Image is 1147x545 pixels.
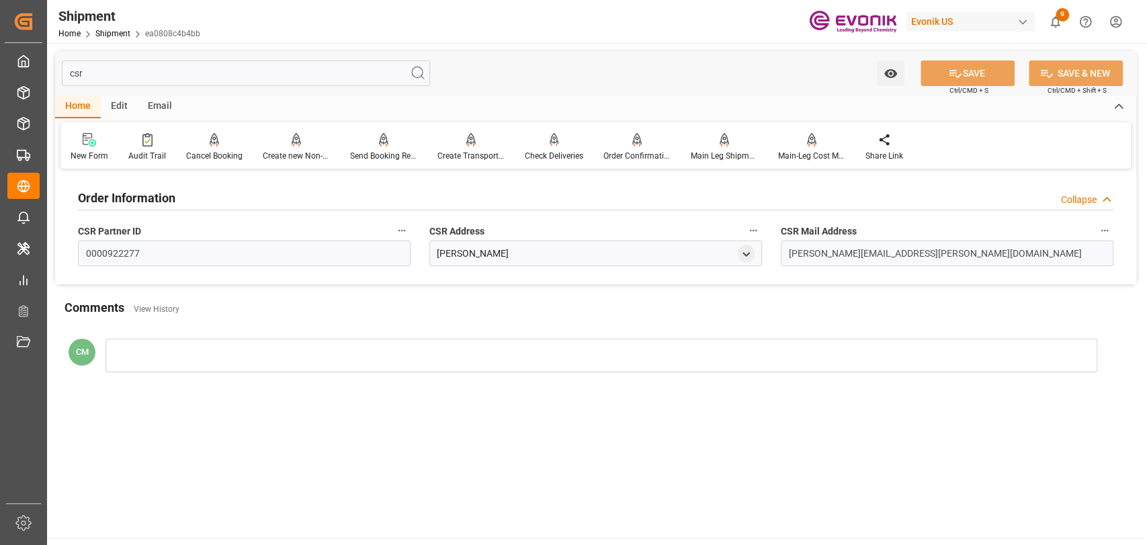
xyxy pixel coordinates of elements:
[781,224,857,239] span: CSR Mail Address
[1061,193,1097,207] div: Collapse
[78,189,175,207] h2: Order Information
[921,60,1015,86] button: SAVE
[186,150,243,162] div: Cancel Booking
[437,150,505,162] div: Create Transport Unit
[263,150,330,162] div: Create new Non-Conformance
[76,347,89,357] span: CM
[58,29,81,38] a: Home
[603,150,671,162] div: Order Confirmation
[525,150,583,162] div: Check Deliveries
[128,150,166,162] div: Audit Trail
[138,95,182,118] div: Email
[906,9,1040,34] button: Evonik US
[1096,222,1113,239] button: CSR Mail Address
[58,6,200,26] div: Shipment
[1070,7,1101,37] button: Help Center
[738,245,755,263] div: open menu
[809,10,896,34] img: Evonik-brand-mark-Deep-Purple-RGB.jpeg_1700498283.jpeg
[745,222,762,239] button: CSR Address
[691,150,758,162] div: Main Leg Shipment
[1056,8,1069,22] span: 9
[1029,60,1123,86] button: SAVE & NEW
[65,298,124,317] h2: Comments
[78,224,141,239] span: CSR Partner ID
[350,150,417,162] div: Send Booking Request To ABS
[906,12,1035,32] div: Evonik US
[1048,85,1107,95] span: Ctrl/CMD + Shift + S
[101,95,138,118] div: Edit
[393,222,411,239] button: CSR Partner ID
[949,85,988,95] span: Ctrl/CMD + S
[877,60,904,86] button: open menu
[95,29,130,38] a: Shipment
[1040,7,1070,37] button: show 9 new notifications
[778,150,845,162] div: Main-Leg Cost Message
[55,95,101,118] div: Home
[865,150,903,162] div: Share Link
[429,224,484,239] span: CSR Address
[71,150,108,162] div: New Form
[134,304,179,314] a: View History
[437,247,509,261] div: [PERSON_NAME]
[62,60,430,86] input: Search Fields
